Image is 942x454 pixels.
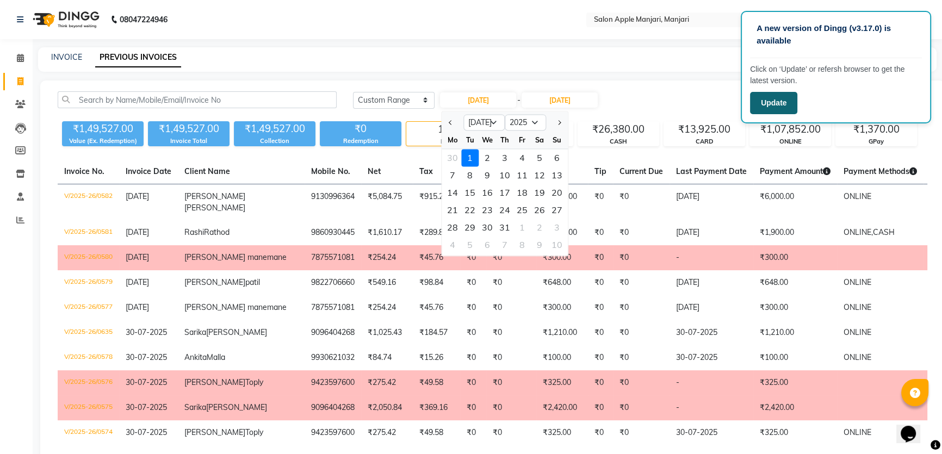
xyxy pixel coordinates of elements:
[51,52,82,62] a: INVOICE
[444,236,461,253] div: 4
[513,201,531,219] div: 25
[361,420,413,445] td: ₹275.42
[496,219,513,236] div: 31
[207,352,225,362] span: Malla
[844,277,871,287] span: ONLINE
[873,227,895,237] span: CASH
[753,270,837,295] td: ₹648.00
[184,352,207,362] span: Ankita
[320,121,401,136] div: ₹0
[461,236,479,253] div: 5
[444,184,461,201] div: 14
[613,395,670,420] td: ₹0
[361,245,413,270] td: ₹254.24
[536,245,588,270] td: ₹300.00
[479,219,496,236] div: 30
[444,166,461,184] div: 7
[479,236,496,253] div: Wednesday, August 6, 2025
[548,184,566,201] div: Sunday, July 20, 2025
[536,320,588,345] td: ₹1,210.00
[750,64,922,86] p: Click on ‘Update’ or refersh browser to get the latest version.
[578,122,659,137] div: ₹26,380.00
[753,370,837,395] td: ₹325.00
[479,201,496,219] div: Wednesday, July 23, 2025
[126,377,167,387] span: 30-07-2025
[184,377,245,387] span: [PERSON_NAME]
[531,131,548,148] div: Sa
[58,270,119,295] td: V/2025-26/0579
[531,219,548,236] div: Saturday, August 2, 2025
[58,184,119,221] td: V/2025-26/0582
[753,345,837,370] td: ₹100.00
[486,345,536,370] td: ₹0
[513,149,531,166] div: 4
[184,191,245,201] span: [PERSON_NAME]
[548,219,566,236] div: Sunday, August 3, 2025
[496,166,513,184] div: Thursday, July 10, 2025
[368,166,381,176] span: Net
[184,402,206,412] span: Sarika
[496,236,513,253] div: Thursday, August 7, 2025
[670,420,753,445] td: 30-07-2025
[479,149,496,166] div: Wednesday, July 2, 2025
[361,270,413,295] td: ₹549.16
[305,270,361,295] td: 9822706660
[444,184,461,201] div: Monday, July 14, 2025
[305,320,361,345] td: 9096404268
[844,191,871,201] span: ONLINE
[588,245,613,270] td: ₹0
[670,220,753,245] td: [DATE]
[531,236,548,253] div: 9
[496,149,513,166] div: 3
[513,131,531,148] div: Fr
[444,149,461,166] div: 30
[413,320,460,345] td: ₹184.57
[126,191,149,201] span: [DATE]
[413,420,460,445] td: ₹49.58
[531,184,548,201] div: 19
[513,166,531,184] div: Friday, July 11, 2025
[750,137,831,146] div: ONLINE
[760,166,831,176] span: Payment Amount
[461,184,479,201] div: Tuesday, July 15, 2025
[444,219,461,236] div: 28
[440,92,516,108] input: Start Date
[670,270,753,295] td: [DATE]
[28,4,102,35] img: logo
[486,320,536,345] td: ₹0
[513,219,531,236] div: 1
[548,131,566,148] div: Su
[531,149,548,166] div: 5
[588,270,613,295] td: ₹0
[305,184,361,221] td: 9130996364
[58,395,119,420] td: V/2025-26/0575
[413,345,460,370] td: ₹15.26
[460,345,486,370] td: ₹0
[531,166,548,184] div: Saturday, July 12, 2025
[588,370,613,395] td: ₹0
[461,149,479,166] div: 1
[578,137,659,146] div: CASH
[496,236,513,253] div: 7
[479,166,496,184] div: 9
[444,149,461,166] div: Monday, June 30, 2025
[594,166,606,176] span: Tip
[536,420,588,445] td: ₹325.00
[496,184,513,201] div: 17
[461,166,479,184] div: 8
[234,136,315,146] div: Collection
[536,345,588,370] td: ₹100.00
[245,277,260,287] span: patil
[670,295,753,320] td: [DATE]
[753,220,837,245] td: ₹1,900.00
[444,219,461,236] div: Monday, July 28, 2025
[62,121,144,136] div: ₹1,49,527.00
[461,131,479,148] div: Tu
[479,166,496,184] div: Wednesday, July 9, 2025
[148,136,230,146] div: Invoice Total
[461,184,479,201] div: 15
[753,295,837,320] td: ₹300.00
[361,345,413,370] td: ₹84.74
[613,295,670,320] td: ₹0
[461,201,479,219] div: 22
